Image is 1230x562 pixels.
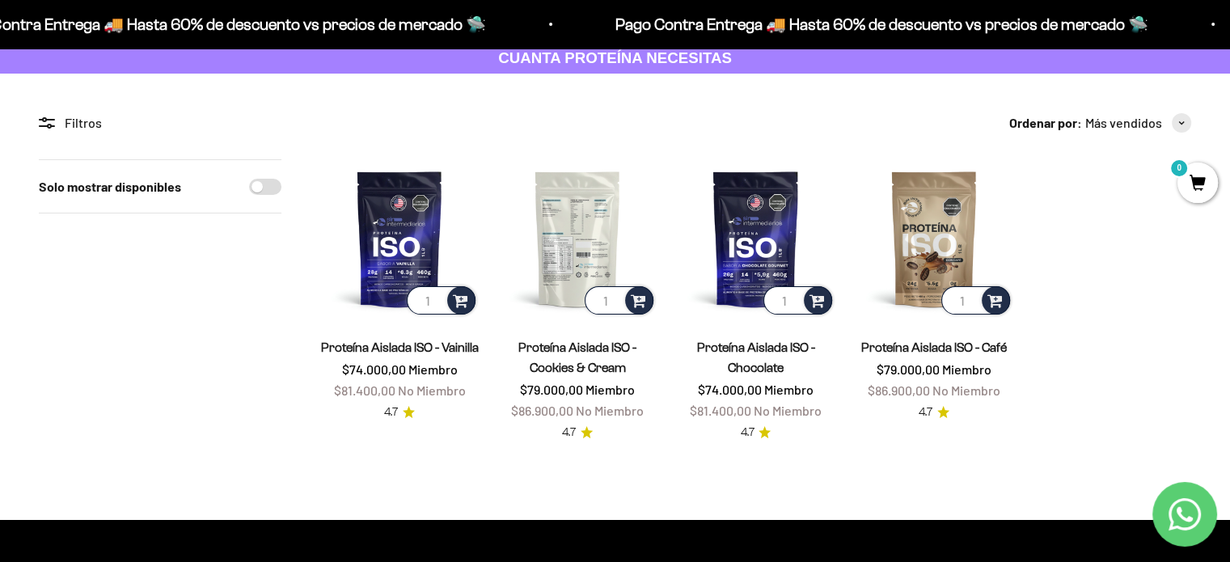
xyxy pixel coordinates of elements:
[498,49,732,66] strong: CUANTA PROTEÍNA NECESITAS
[1169,158,1189,178] mark: 0
[398,382,466,398] span: No Miembro
[334,382,395,398] span: $81.400,00
[1085,112,1162,133] span: Más vendidos
[585,382,635,397] span: Miembro
[690,403,751,418] span: $81.400,00
[1177,175,1218,193] a: 0
[562,424,593,442] a: 4.74.7 de 5.0 estrellas
[498,159,657,318] img: Proteína Aislada ISO - Cookies & Cream
[384,404,415,421] a: 4.74.7 de 5.0 estrellas
[698,382,762,397] span: $74.000,00
[1085,112,1191,133] button: Más vendidos
[764,382,814,397] span: Miembro
[518,340,636,374] a: Proteína Aislada ISO - Cookies & Cream
[1009,112,1082,133] span: Ordenar por:
[321,340,479,354] a: Proteína Aislada ISO - Vainilla
[39,112,281,133] div: Filtros
[942,361,991,377] span: Miembro
[511,403,573,418] span: $86.900,00
[754,403,822,418] span: No Miembro
[384,404,398,421] span: 4.7
[919,404,949,421] a: 4.74.7 de 5.0 estrellas
[408,361,458,377] span: Miembro
[520,382,583,397] span: $79.000,00
[740,424,771,442] a: 4.74.7 de 5.0 estrellas
[868,382,930,398] span: $86.900,00
[740,424,754,442] span: 4.7
[932,382,1000,398] span: No Miembro
[39,176,181,197] label: Solo mostrar disponibles
[919,404,932,421] span: 4.7
[861,340,1007,354] a: Proteína Aislada ISO - Café
[562,424,576,442] span: 4.7
[696,340,814,374] a: Proteína Aislada ISO - Chocolate
[611,11,1143,37] p: Pago Contra Entrega 🚚 Hasta 60% de descuento vs precios de mercado 🛸
[342,361,406,377] span: $74.000,00
[877,361,940,377] span: $79.000,00
[576,403,644,418] span: No Miembro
